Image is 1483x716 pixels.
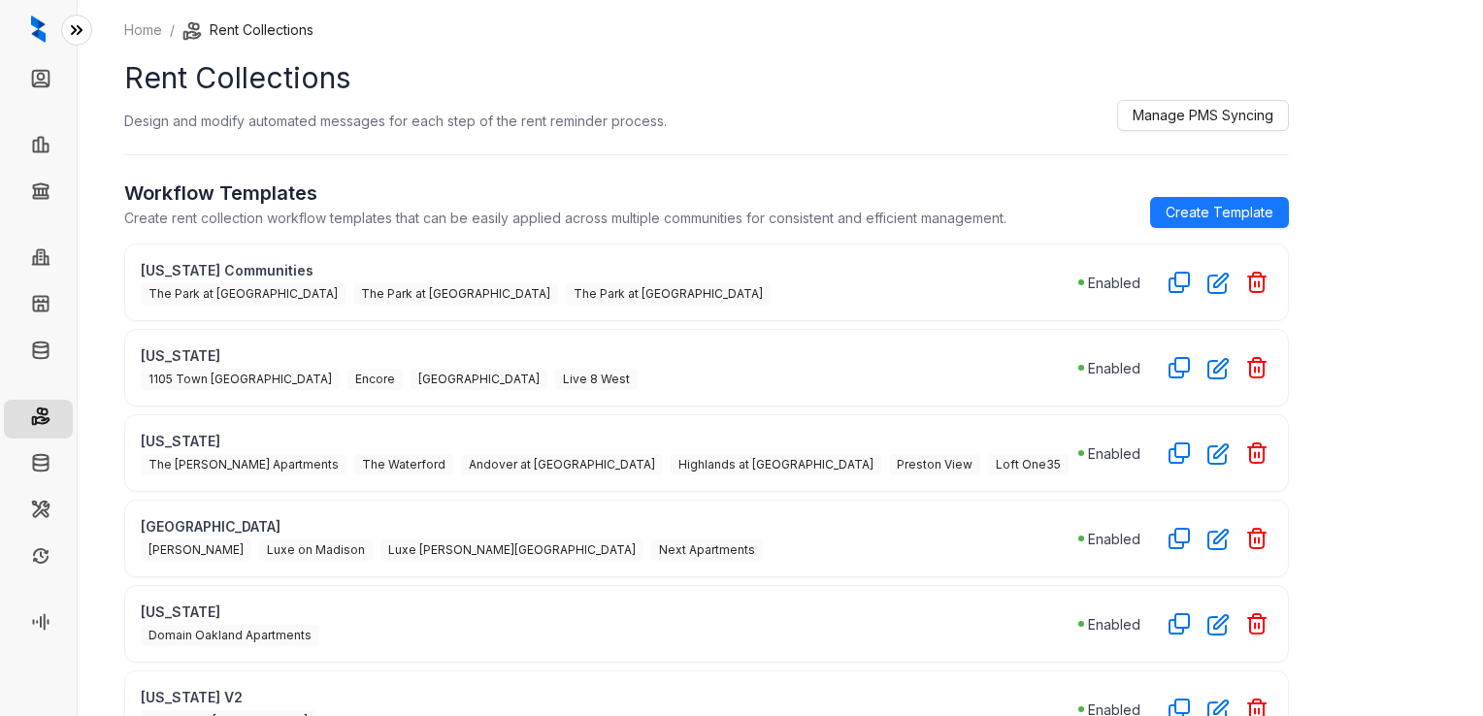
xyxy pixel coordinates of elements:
[1150,197,1289,228] a: Create Template
[1088,529,1140,549] p: Enabled
[141,516,1078,537] p: [GEOGRAPHIC_DATA]
[141,431,1078,451] p: [US_STATE]
[124,208,1006,228] p: Create rent collection workflow templates that can be easily applied across multiple communities ...
[170,19,175,41] li: /
[4,175,73,213] li: Collections
[1088,614,1140,635] p: Enabled
[141,625,319,646] span: Domain Oakland Apartments
[1088,273,1140,293] p: Enabled
[651,539,763,561] span: Next Apartments
[182,19,313,41] li: Rent Collections
[988,454,1069,475] span: Loft One35
[141,369,340,390] span: 1105 Town [GEOGRAPHIC_DATA]
[124,56,1289,100] h1: Rent Collections
[4,605,73,644] li: Voice AI
[347,369,403,390] span: Encore
[4,241,73,279] li: Communities
[141,539,251,561] span: [PERSON_NAME]
[1088,358,1140,378] p: Enabled
[141,345,1078,366] p: [US_STATE]
[671,454,881,475] span: Highlands at [GEOGRAPHIC_DATA]
[141,283,346,305] span: The Park at [GEOGRAPHIC_DATA]
[4,334,73,373] li: Knowledge
[31,16,46,43] img: logo
[4,539,73,578] li: Renewals
[1133,105,1273,126] span: Manage PMS Syncing
[141,602,1078,622] p: [US_STATE]
[120,19,166,41] a: Home
[1088,443,1140,464] p: Enabled
[4,400,73,439] li: Rent Collections
[411,369,547,390] span: [GEOGRAPHIC_DATA]
[4,287,73,326] li: Units
[380,539,643,561] span: Luxe [PERSON_NAME][GEOGRAPHIC_DATA]
[354,454,453,475] span: The Waterford
[1117,100,1289,131] button: Manage PMS Syncing
[889,454,980,475] span: Preston View
[124,179,1006,208] h2: Workflow Templates
[566,283,771,305] span: The Park at [GEOGRAPHIC_DATA]
[4,128,73,167] li: Leasing
[353,283,558,305] span: The Park at [GEOGRAPHIC_DATA]
[555,369,638,390] span: Live 8 West
[1166,202,1273,223] span: Create Template
[141,454,346,475] span: The [PERSON_NAME] Apartments
[141,687,1078,707] p: [US_STATE] V2
[4,446,73,485] li: Move Outs
[259,539,373,561] span: Luxe on Madison
[4,493,73,532] li: Maintenance
[141,260,1078,280] p: [US_STATE] Communities
[4,62,73,101] li: Leads
[461,454,663,475] span: Andover at [GEOGRAPHIC_DATA]
[124,111,667,131] p: Design and modify automated messages for each step of the rent reminder process.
